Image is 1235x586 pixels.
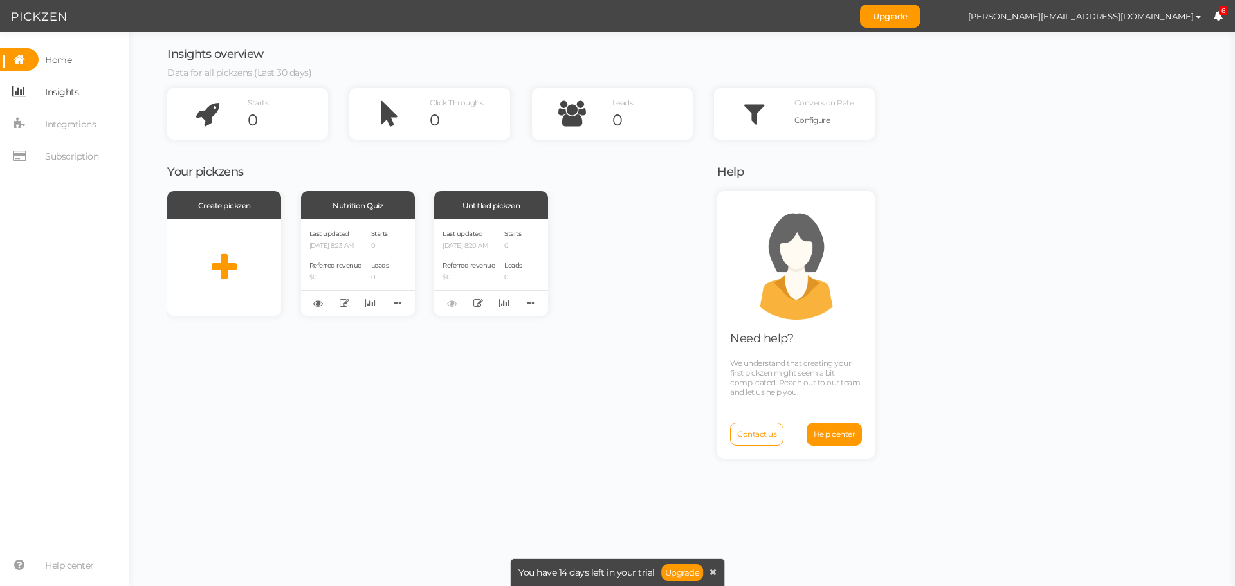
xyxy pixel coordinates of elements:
[371,230,388,238] span: Starts
[309,273,361,282] p: $0
[860,5,920,28] a: Upgrade
[371,242,389,250] p: 0
[443,242,495,250] p: [DATE] 8:20 AM
[167,67,311,78] span: Data for all pickzens (Last 30 days)
[612,98,634,107] span: Leads
[717,165,744,179] span: Help
[612,111,693,130] div: 0
[504,273,522,282] p: 0
[434,219,548,316] div: Last updated [DATE] 8:20 AM Referred revenue $0 Starts 0 Leads 0
[198,201,251,210] span: Create pickzen
[167,165,244,179] span: Your pickzens
[45,82,78,102] span: Insights
[807,423,863,446] a: Help center
[434,191,548,219] div: Untitled pickzen
[737,429,776,439] span: Contact us
[301,191,415,219] div: Nutrition Quiz
[730,358,860,397] span: We understand that creating your first pickzen might seem a bit complicated. Reach out to our tea...
[661,564,704,581] a: Upgrade
[504,261,522,270] span: Leads
[248,98,268,107] span: Starts
[443,273,495,282] p: $0
[167,47,264,61] span: Insights overview
[794,98,854,107] span: Conversion Rate
[309,261,361,270] span: Referred revenue
[814,429,855,439] span: Help center
[730,331,793,345] span: Need help?
[45,146,98,167] span: Subscription
[12,9,66,24] img: Pickzen logo
[443,230,482,238] span: Last updated
[371,273,389,282] p: 0
[968,11,1194,21] span: [PERSON_NAME][EMAIL_ADDRESS][DOMAIN_NAME]
[371,261,389,270] span: Leads
[794,115,830,125] span: Configure
[309,242,361,250] p: [DATE] 8:23 AM
[430,111,510,130] div: 0
[301,219,415,316] div: Last updated [DATE] 8:23 AM Referred revenue $0 Starts 0 Leads 0
[956,5,1213,27] button: [PERSON_NAME][EMAIL_ADDRESS][DOMAIN_NAME]
[1219,6,1228,16] span: 6
[504,230,521,238] span: Starts
[443,261,495,270] span: Referred revenue
[794,111,875,130] a: Configure
[45,114,96,134] span: Integrations
[430,98,483,107] span: Click Throughs
[738,204,854,320] img: support.png
[933,5,956,28] img: 7c7ef5581612303d1a13d62e59dcc094
[45,555,94,576] span: Help center
[248,111,328,130] div: 0
[504,242,522,250] p: 0
[45,50,71,70] span: Home
[518,568,655,577] span: You have 14 days left in your trial
[309,230,349,238] span: Last updated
